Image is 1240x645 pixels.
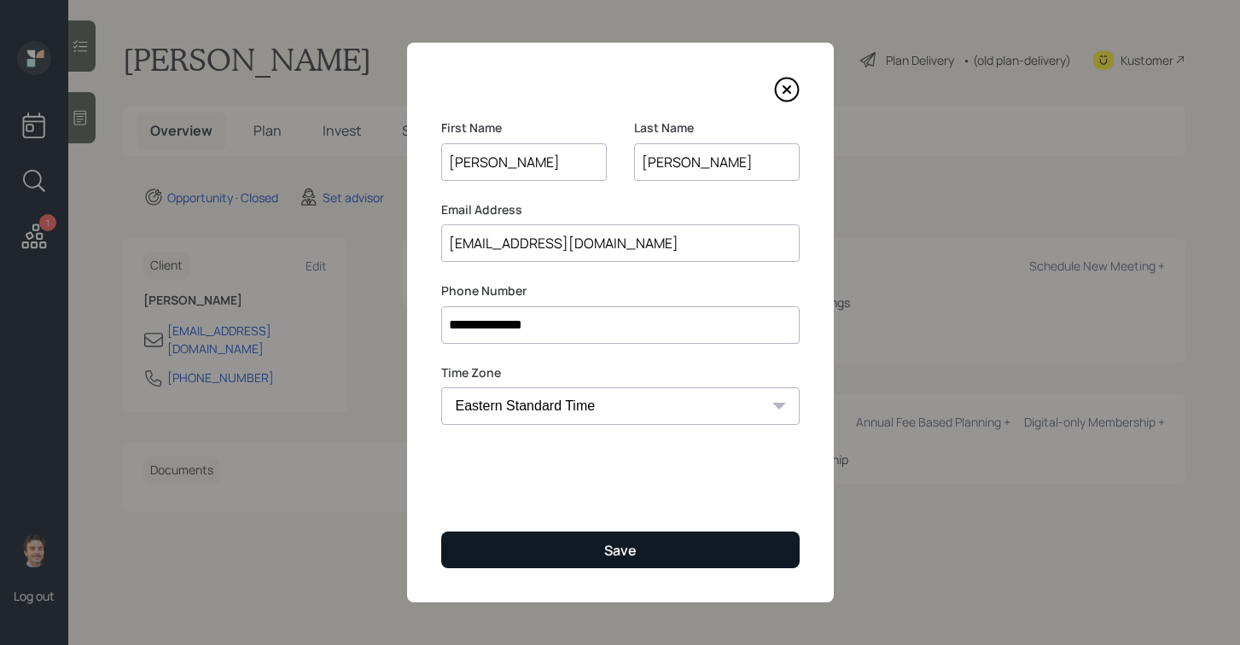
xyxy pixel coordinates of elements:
[441,532,800,568] button: Save
[441,364,800,381] label: Time Zone
[441,201,800,218] label: Email Address
[441,282,800,299] label: Phone Number
[604,541,637,560] div: Save
[441,119,607,137] label: First Name
[634,119,800,137] label: Last Name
